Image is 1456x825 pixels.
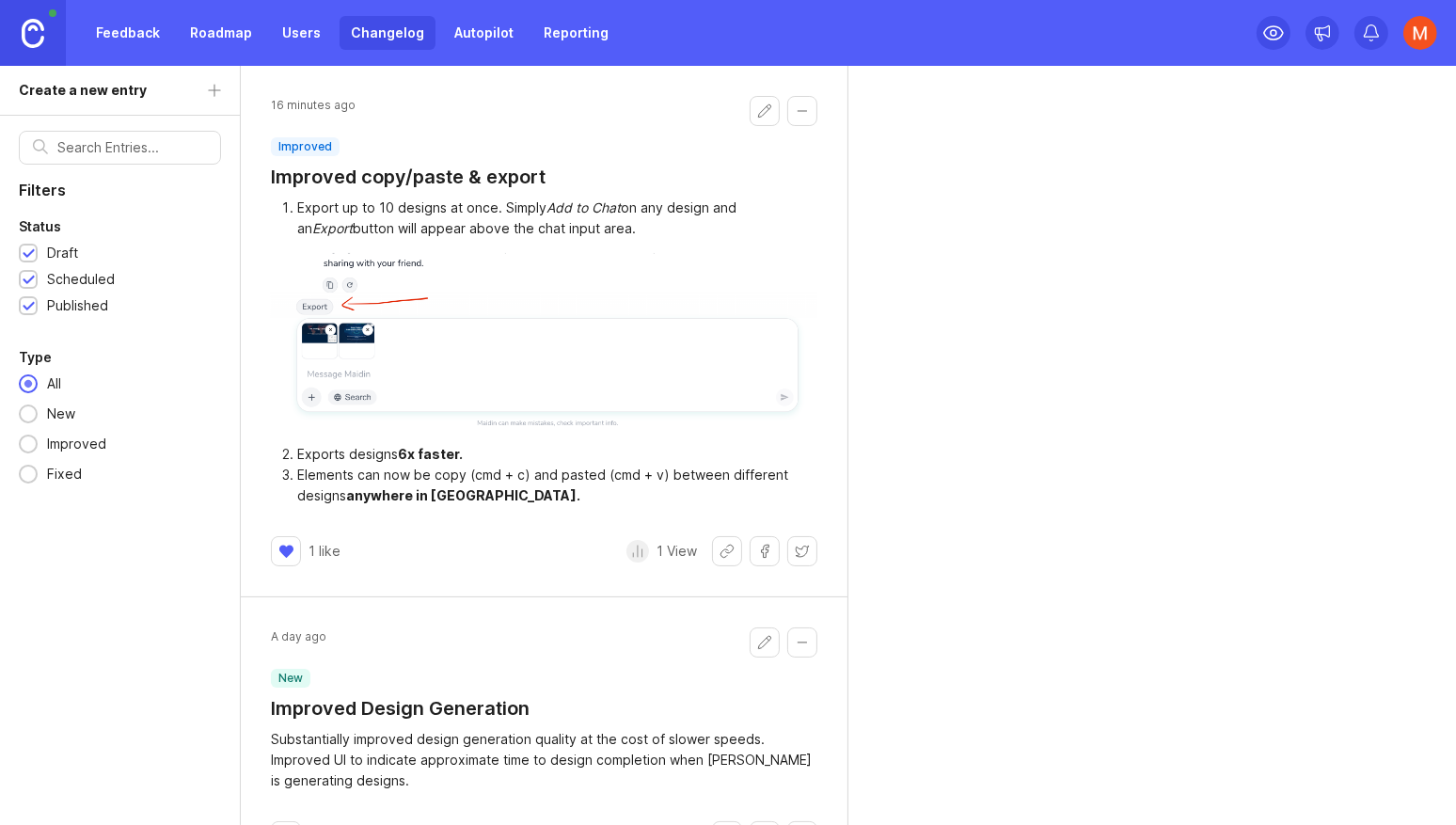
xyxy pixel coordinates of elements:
[38,464,91,484] div: Fixed
[312,220,353,236] div: Export
[787,627,817,658] button: Collapse changelog entry
[38,404,85,424] div: New
[271,695,530,722] a: Improved Design Generation
[38,373,71,394] div: All
[47,295,108,316] div: Published
[271,627,326,646] span: A day ago
[657,542,697,561] p: 1 View
[309,542,340,561] p: 1 like
[179,16,263,50] a: Roadmap
[532,16,620,50] a: Reporting
[398,446,463,462] div: 6x faster.
[750,96,780,126] button: Edit changelog entry
[47,269,115,290] div: Scheduled
[19,215,61,238] div: Status
[271,729,817,791] div: Substantially improved design generation quality at the cost of slower speeds. Improved UI to ind...
[19,80,147,101] div: Create a new entry
[19,346,52,369] div: Type
[787,96,817,126] button: Collapse changelog entry
[47,243,78,263] div: Draft
[38,434,116,454] div: Improved
[22,19,44,48] img: Canny Home
[1403,16,1437,50] img: Michael Dreger
[340,16,435,50] a: Changelog
[271,253,817,430] img: image
[787,536,817,566] button: Share on X
[712,536,742,566] button: Share link
[443,16,525,50] a: Autopilot
[750,536,780,566] button: Share on Facebook
[278,671,303,686] p: new
[271,96,356,115] span: 16 minutes ago
[271,164,546,190] a: Improved copy/paste & export
[750,627,780,658] button: Edit changelog entry
[546,199,621,215] div: Add to Chat
[297,444,817,465] li: Exports designs
[346,487,580,503] div: anywhere in [GEOGRAPHIC_DATA].
[271,16,332,50] a: Users
[57,137,207,158] input: Search Entries...
[278,139,332,154] p: improved
[85,16,171,50] a: Feedback
[297,198,817,239] li: Export up to 10 designs at once. Simply on any design and an button will appear above the chat in...
[271,536,340,566] button: 1 like
[297,465,817,506] li: Elements can now be copy (cmd + c) and pasted (cmd + v) between different designs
